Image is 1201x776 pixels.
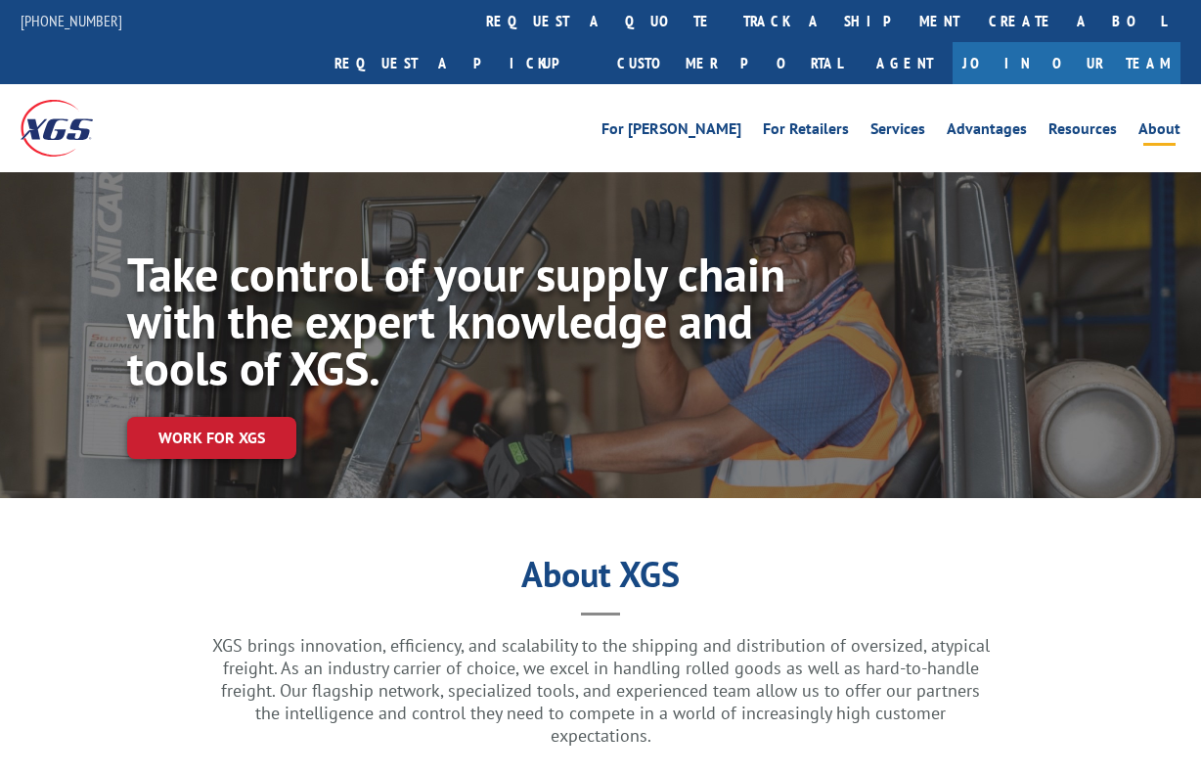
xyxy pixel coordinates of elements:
a: For [PERSON_NAME] [601,121,741,143]
a: Resources [1048,121,1117,143]
h1: Take control of your supply chain with the expert knowledge and tools of XGS. [127,251,790,401]
p: XGS brings innovation, efficiency, and scalability to the shipping and distribution of oversized,... [209,634,992,747]
a: Advantages [947,121,1027,143]
a: Work for XGS [127,417,296,459]
h1: About XGS [120,561,1081,598]
a: Join Our Team [953,42,1180,84]
a: About [1138,121,1180,143]
a: Customer Portal [602,42,857,84]
a: Services [870,121,925,143]
a: Request a pickup [320,42,602,84]
a: [PHONE_NUMBER] [21,11,122,30]
a: For Retailers [763,121,849,143]
a: Agent [857,42,953,84]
